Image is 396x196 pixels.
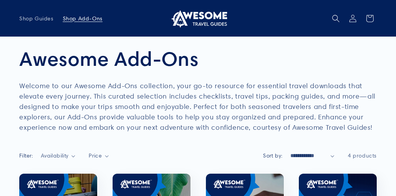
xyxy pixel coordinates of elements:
[348,152,377,159] span: 4 products
[169,9,227,28] img: Awesome Travel Guides
[19,15,54,22] span: Shop Guides
[41,152,69,159] span: Availability
[19,80,377,132] p: Welcome to our Awesome Add-Ons collection, your go-to resource for essential travel downloads tha...
[166,6,230,30] a: Awesome Travel Guides
[63,15,103,22] span: Shop Add-Ons
[58,10,107,27] a: Shop Add-Ons
[263,152,282,159] label: Sort by:
[19,46,377,71] h1: Awesome Add-Ons
[89,152,102,159] span: Price
[19,152,33,160] h2: Filter:
[89,152,109,160] summary: Price
[41,152,75,160] summary: Availability (0 selected)
[327,10,344,27] summary: Search
[15,10,58,27] a: Shop Guides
